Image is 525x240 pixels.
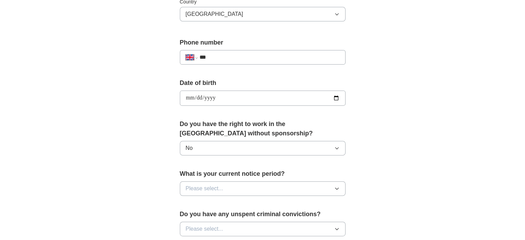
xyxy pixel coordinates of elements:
label: Phone number [180,38,346,47]
button: Please select... [180,222,346,236]
label: Do you have the right to work in the [GEOGRAPHIC_DATA] without sponsorship? [180,119,346,138]
button: No [180,141,346,155]
span: [GEOGRAPHIC_DATA] [186,10,243,18]
span: Please select... [186,225,223,233]
button: Please select... [180,181,346,196]
label: Do you have any unspent criminal convictions? [180,210,346,219]
label: What is your current notice period? [180,169,346,179]
span: Please select... [186,184,223,193]
span: No [186,144,193,152]
label: Date of birth [180,78,346,88]
button: [GEOGRAPHIC_DATA] [180,7,346,21]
